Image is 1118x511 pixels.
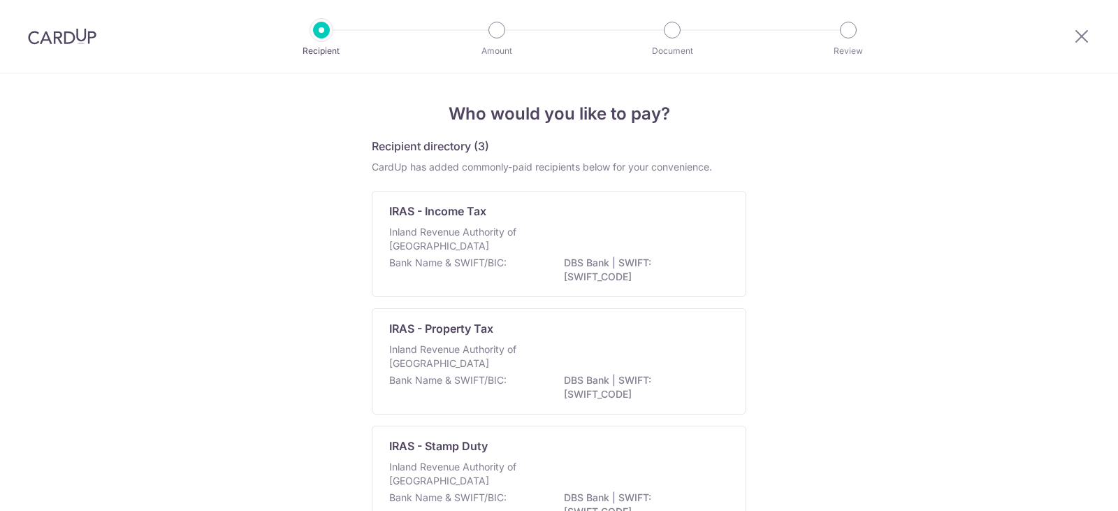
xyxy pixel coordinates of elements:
[797,44,900,58] p: Review
[270,44,373,58] p: Recipient
[1029,469,1104,504] iframe: Opens a widget where you can find more information
[372,101,746,127] h4: Who would you like to pay?
[28,28,96,45] img: CardUp
[372,160,746,174] div: CardUp has added commonly-paid recipients below for your convenience.
[445,44,549,58] p: Amount
[389,225,537,253] p: Inland Revenue Authority of [GEOGRAPHIC_DATA]
[389,438,488,454] p: IRAS - Stamp Duty
[389,460,537,488] p: Inland Revenue Authority of [GEOGRAPHIC_DATA]
[389,320,493,337] p: IRAS - Property Tax
[389,491,507,505] p: Bank Name & SWIFT/BIC:
[389,203,486,219] p: IRAS - Income Tax
[389,256,507,270] p: Bank Name & SWIFT/BIC:
[372,138,489,154] h5: Recipient directory (3)
[564,256,720,284] p: DBS Bank | SWIFT: [SWIFT_CODE]
[389,373,507,387] p: Bank Name & SWIFT/BIC:
[389,343,537,370] p: Inland Revenue Authority of [GEOGRAPHIC_DATA]
[620,44,724,58] p: Document
[564,373,720,401] p: DBS Bank | SWIFT: [SWIFT_CODE]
